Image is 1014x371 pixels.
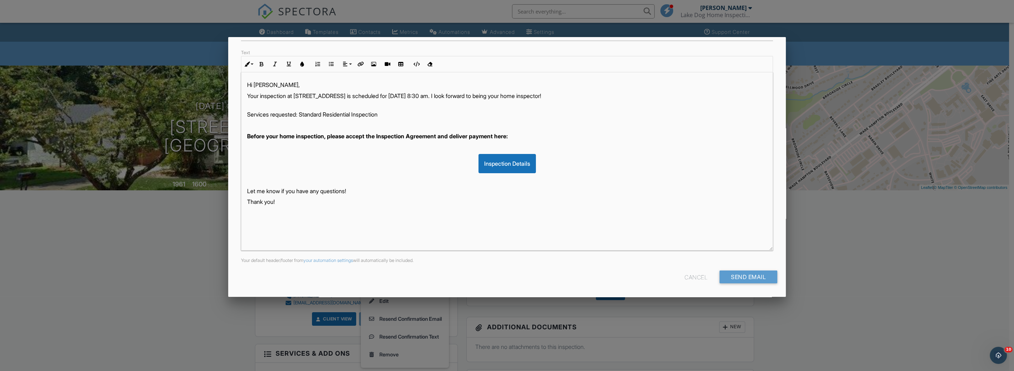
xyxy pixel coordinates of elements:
[311,57,324,71] button: Ordered List
[478,154,536,173] div: Inspection Details
[303,258,353,263] a: your automation settings
[247,92,767,108] p: Your inspection at [STREET_ADDRESS] is scheduled for [DATE] 8:30 am. I look forward to being your...
[324,57,338,71] button: Unordered List
[241,50,250,55] label: Text
[247,198,767,206] p: Thank you!
[1004,347,1013,352] span: 10
[685,270,707,283] div: Cancel
[255,57,268,71] button: Bold (Ctrl+B)
[478,160,536,167] a: Inspection Details
[247,187,767,195] p: Let me know if you have any questions!
[340,57,353,71] button: Align
[241,57,255,71] button: Inline Style
[367,57,380,71] button: Insert Image (Ctrl+P)
[268,57,282,71] button: Italic (Ctrl+I)
[394,57,408,71] button: Insert Table
[409,57,423,71] button: Code View
[237,258,777,263] div: Your default header/footer from will automatically be included.
[423,57,436,71] button: Clear Formatting
[719,270,777,283] input: Send Email
[247,133,508,140] strong: Before your home inspection, please accept the Inspection Agreement and deliver payment here:
[296,57,309,71] button: Colors
[247,110,767,118] p: Services requested: Standard Residential Inspection
[282,57,296,71] button: Underline (Ctrl+U)
[247,81,767,89] p: Hi [PERSON_NAME],
[353,57,367,71] button: Insert Link (Ctrl+K)
[990,347,1007,364] iframe: Intercom live chat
